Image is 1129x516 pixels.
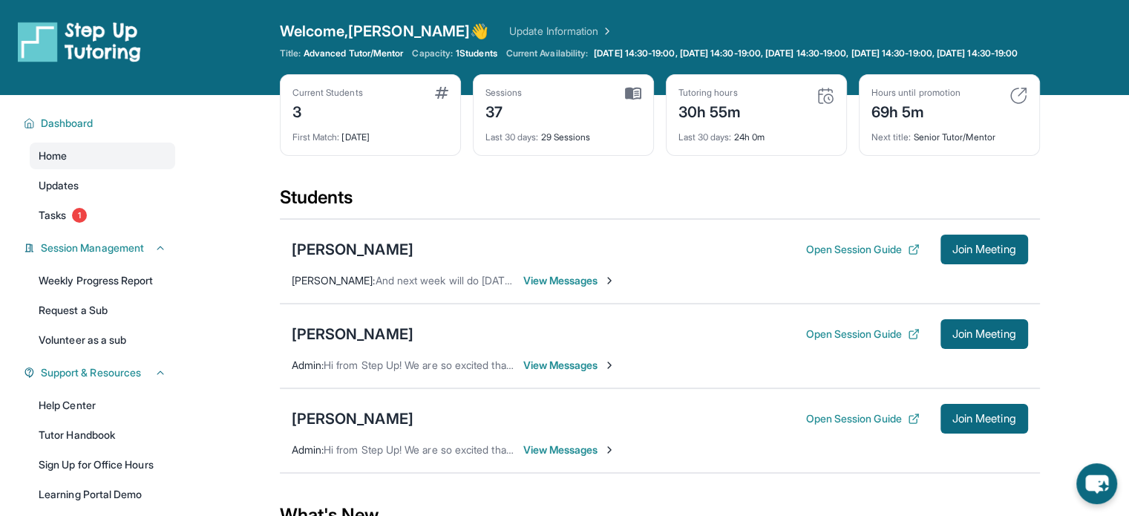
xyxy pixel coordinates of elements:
span: Welcome, [PERSON_NAME] 👋 [280,21,489,42]
div: 37 [485,99,523,123]
button: Join Meeting [940,319,1028,349]
span: Last 30 days : [678,131,732,143]
span: Dashboard [41,116,94,131]
a: Help Center [30,392,175,419]
span: And next week will do [DATE] 7-9, [DATE] 8-9, [DATE] 8-9 [376,274,647,287]
span: Join Meeting [952,330,1016,339]
span: Home [39,148,67,163]
button: Support & Resources [35,365,166,380]
div: Senior Tutor/Mentor [871,123,1027,143]
span: Admin : [292,359,324,371]
button: Open Session Guide [805,327,919,342]
div: [PERSON_NAME] [292,324,413,344]
div: [PERSON_NAME] [292,408,413,429]
span: Updates [39,178,79,193]
span: Title: [280,48,301,59]
img: Chevron-Right [603,275,615,287]
span: Support & Resources [41,365,141,380]
button: Join Meeting [940,235,1028,264]
span: Current Availability: [506,48,588,59]
span: First Match : [292,131,340,143]
div: [DATE] [292,123,448,143]
div: Sessions [485,87,523,99]
span: Next title : [871,131,912,143]
div: [PERSON_NAME] [292,239,413,260]
span: [PERSON_NAME] : [292,274,376,287]
span: View Messages [523,442,616,457]
img: Chevron-Right [603,359,615,371]
div: Students [280,186,1040,218]
a: Home [30,143,175,169]
a: Tasks1 [30,202,175,229]
div: 29 Sessions [485,123,641,143]
span: View Messages [523,358,616,373]
a: Learning Portal Demo [30,481,175,508]
span: 1 Students [456,48,497,59]
div: 24h 0m [678,123,834,143]
span: View Messages [523,273,616,288]
div: 69h 5m [871,99,961,123]
button: Open Session Guide [805,411,919,426]
button: Join Meeting [940,404,1028,434]
span: Capacity: [412,48,453,59]
a: Sign Up for Office Hours [30,451,175,478]
button: chat-button [1076,463,1117,504]
img: card [625,87,641,100]
div: Tutoring hours [678,87,742,99]
a: Update Information [509,24,613,39]
a: Updates [30,172,175,199]
img: Chevron Right [598,24,613,39]
span: Admin : [292,443,324,456]
a: Request a Sub [30,297,175,324]
img: card [817,87,834,105]
span: Join Meeting [952,245,1016,254]
img: logo [18,21,141,62]
img: card [435,87,448,99]
span: Advanced Tutor/Mentor [304,48,403,59]
button: Open Session Guide [805,242,919,257]
span: Join Meeting [952,414,1016,423]
div: 30h 55m [678,99,742,123]
a: [DATE] 14:30-19:00, [DATE] 14:30-19:00, [DATE] 14:30-19:00, [DATE] 14:30-19:00, [DATE] 14:30-19:00 [591,48,1021,59]
span: 1 [72,208,87,223]
span: Last 30 days : [485,131,539,143]
span: Tasks [39,208,66,223]
div: 3 [292,99,363,123]
span: [DATE] 14:30-19:00, [DATE] 14:30-19:00, [DATE] 14:30-19:00, [DATE] 14:30-19:00, [DATE] 14:30-19:00 [594,48,1018,59]
button: Session Management [35,241,166,255]
img: card [1009,87,1027,105]
button: Dashboard [35,116,166,131]
div: Current Students [292,87,363,99]
a: Weekly Progress Report [30,267,175,294]
div: Hours until promotion [871,87,961,99]
a: Volunteer as a sub [30,327,175,353]
img: Chevron-Right [603,444,615,456]
span: Session Management [41,241,144,255]
a: Tutor Handbook [30,422,175,448]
